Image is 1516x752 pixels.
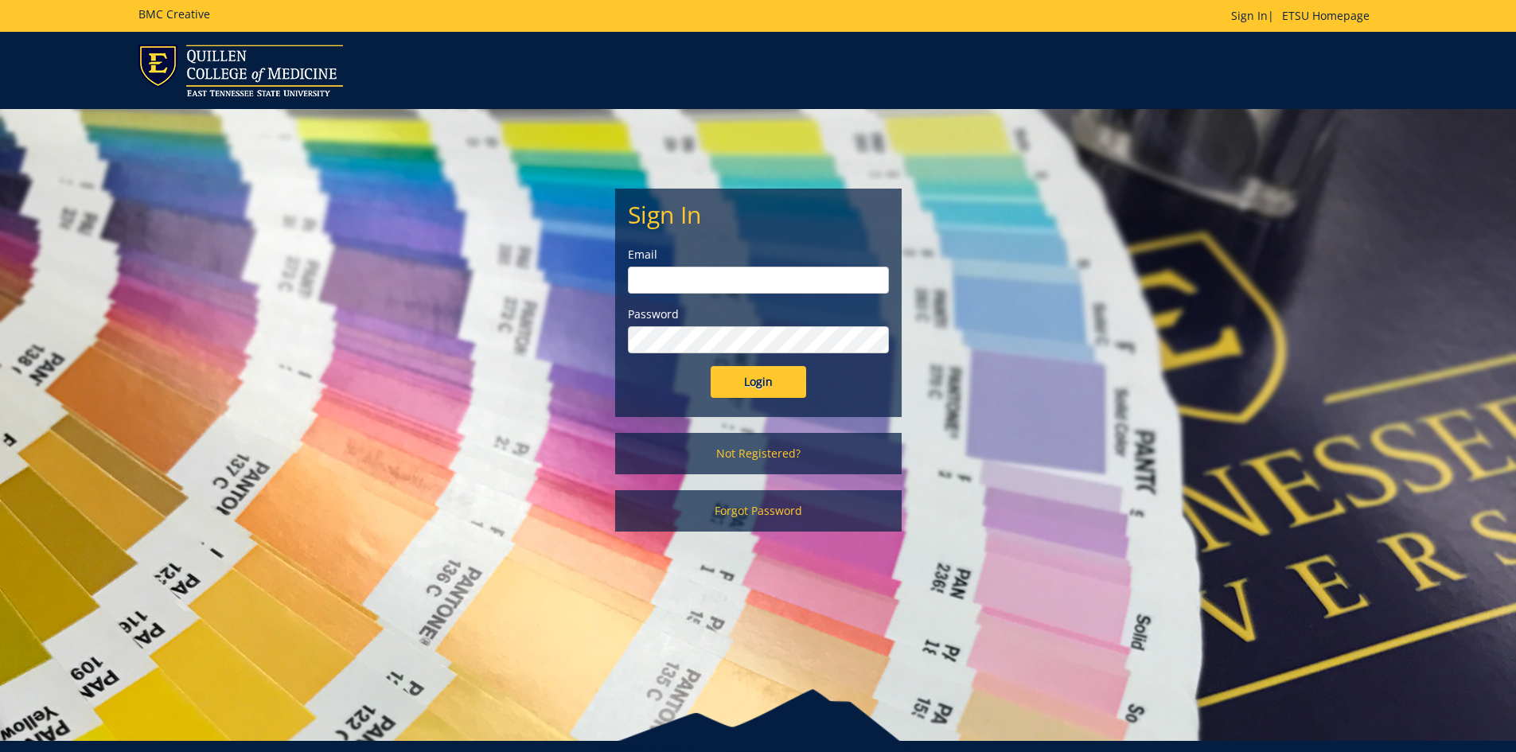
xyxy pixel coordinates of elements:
p: | [1231,8,1378,24]
label: Email [628,247,889,263]
a: Forgot Password [615,490,902,532]
a: ETSU Homepage [1274,8,1378,23]
label: Password [628,306,889,322]
h5: BMC Creative [138,8,210,20]
a: Sign In [1231,8,1268,23]
h2: Sign In [628,201,889,228]
img: ETSU logo [138,45,343,96]
a: Not Registered? [615,433,902,474]
input: Login [711,366,806,398]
